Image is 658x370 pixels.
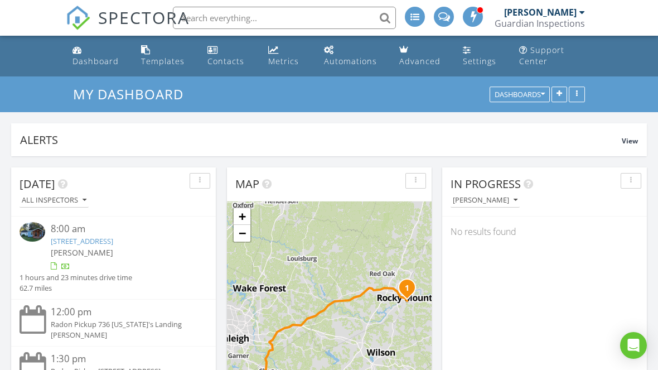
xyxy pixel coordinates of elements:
span: [DATE] [20,176,55,191]
div: Guardian Inspections [495,18,585,29]
input: Search everything... [173,7,396,29]
div: No results found [442,217,647,247]
span: View [622,136,638,146]
a: Settings [458,40,506,72]
img: The Best Home Inspection Software - Spectora [66,6,90,30]
div: Support Center [519,45,564,66]
a: Automations (Advanced) [320,40,385,72]
div: 1 hours and 23 minutes drive time [20,272,132,283]
div: Settings [463,56,496,66]
i: 1 [405,285,409,292]
div: Metrics [268,56,299,66]
a: My Dashboard [73,85,193,103]
div: All Inspectors [22,196,86,204]
button: All Inspectors [20,193,89,208]
div: 8:00 am [51,222,192,236]
div: 1:30 pm [51,352,192,366]
span: [PERSON_NAME] [51,247,113,258]
div: Automations [324,56,377,66]
div: Radon Pickup 736 [US_STATE]'s Landing [51,319,192,330]
a: [STREET_ADDRESS] [51,236,113,246]
div: Open Intercom Messenger [620,332,647,359]
a: Templates [137,40,194,72]
a: Support Center [515,40,590,72]
a: Dashboard [68,40,128,72]
div: Templates [141,56,185,66]
button: [PERSON_NAME] [451,193,520,208]
div: Dashboards [495,91,545,99]
span: SPECTORA [98,6,190,29]
a: Advanced [395,40,449,72]
div: [PERSON_NAME] [51,330,192,340]
span: In Progress [451,176,521,191]
a: SPECTORA [66,15,190,39]
a: Zoom out [234,225,250,242]
div: 12:00 pm [51,305,192,319]
div: 1100 Long Ave, Rocky Mount, NC 27801 [407,287,414,294]
span: Map [235,176,259,191]
div: Alerts [20,132,622,147]
button: Dashboards [490,87,550,103]
a: Metrics [264,40,311,72]
div: Contacts [207,56,244,66]
div: 62.7 miles [20,283,132,294]
img: 9356504%2Fcover_photos%2FxOVOiXoG6dcIWPM1g4b9%2Fsmall.jpg [20,222,45,242]
a: 8:00 am [STREET_ADDRESS] [PERSON_NAME] 1 hours and 23 minutes drive time 62.7 miles [20,222,207,294]
div: [PERSON_NAME] [504,7,577,18]
div: Dashboard [72,56,119,66]
a: Zoom in [234,208,250,225]
div: [PERSON_NAME] [453,196,517,204]
div: Advanced [399,56,441,66]
a: Contacts [203,40,255,72]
